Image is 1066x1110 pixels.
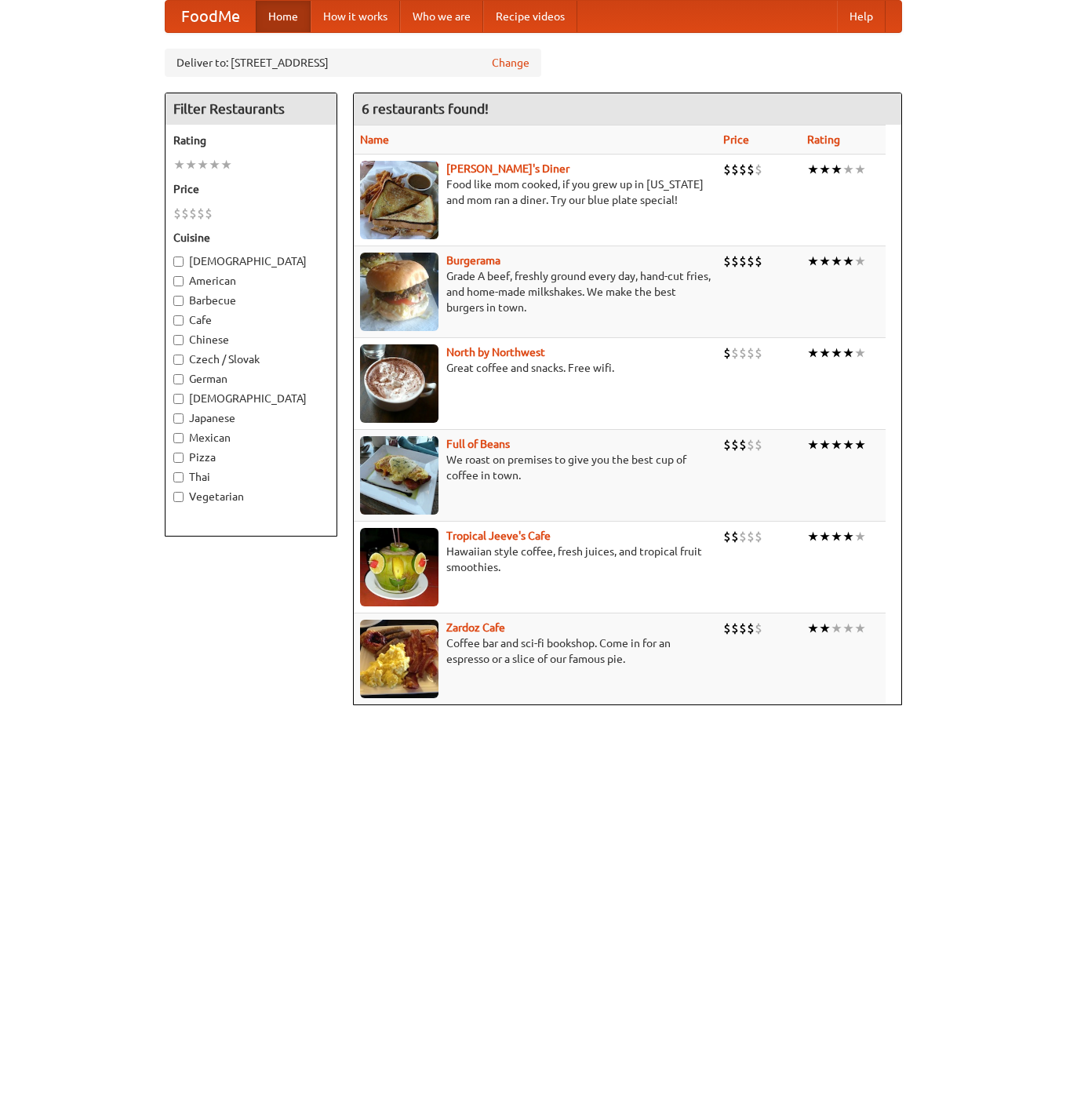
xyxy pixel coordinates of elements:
[755,436,762,453] li: $
[731,344,739,362] li: $
[173,257,184,267] input: [DEMOGRAPHIC_DATA]
[173,335,184,345] input: Chinese
[739,528,747,545] li: $
[209,156,220,173] li: ★
[256,1,311,32] a: Home
[173,433,184,443] input: Mexican
[173,489,329,504] label: Vegetarian
[854,253,866,270] li: ★
[831,528,842,545] li: ★
[173,293,329,308] label: Barbecue
[807,253,819,270] li: ★
[819,344,831,362] li: ★
[360,436,438,515] img: beans.jpg
[446,621,505,634] a: Zardoz Cafe
[173,492,184,502] input: Vegetarian
[747,436,755,453] li: $
[723,620,731,637] li: $
[360,635,711,667] p: Coffee bar and sci-fi bookshop. Come in for an espresso or a slice of our famous pie.
[173,413,184,424] input: Japanese
[831,344,842,362] li: ★
[731,436,739,453] li: $
[739,620,747,637] li: $
[360,268,711,315] p: Grade A beef, freshly ground every day, hand-cut fries, and home-made milkshakes. We make the bes...
[173,133,329,148] h5: Rating
[360,177,711,208] p: Food like mom cooked, if you grew up in [US_STATE] and mom ran a diner. Try our blue plate special!
[173,253,329,269] label: [DEMOGRAPHIC_DATA]
[807,133,840,146] a: Rating
[747,344,755,362] li: $
[819,620,831,637] li: ★
[446,530,551,542] b: Tropical Jeeve's Cafe
[723,133,749,146] a: Price
[807,344,819,362] li: ★
[739,253,747,270] li: $
[739,161,747,178] li: $
[807,161,819,178] li: ★
[739,344,747,362] li: $
[819,253,831,270] li: ★
[173,156,185,173] li: ★
[173,332,329,348] label: Chinese
[842,528,854,545] li: ★
[446,254,500,267] a: Burgerama
[166,1,256,32] a: FoodMe
[755,620,762,637] li: $
[446,162,569,175] a: [PERSON_NAME]'s Diner
[731,253,739,270] li: $
[197,205,205,222] li: $
[747,161,755,178] li: $
[360,544,711,575] p: Hawaiian style coffee, fresh juices, and tropical fruit smoothies.
[747,253,755,270] li: $
[173,430,329,446] label: Mexican
[837,1,886,32] a: Help
[400,1,483,32] a: Who we are
[197,156,209,173] li: ★
[831,436,842,453] li: ★
[807,528,819,545] li: ★
[446,438,510,450] a: Full of Beans
[362,101,489,116] ng-pluralize: 6 restaurants found!
[483,1,577,32] a: Recipe videos
[723,528,731,545] li: $
[173,449,329,465] label: Pizza
[165,49,541,77] div: Deliver to: [STREET_ADDRESS]
[819,436,831,453] li: ★
[173,391,329,406] label: [DEMOGRAPHIC_DATA]
[842,161,854,178] li: ★
[173,351,329,367] label: Czech / Slovak
[173,374,184,384] input: German
[842,436,854,453] li: ★
[173,472,184,482] input: Thai
[181,205,189,222] li: $
[723,161,731,178] li: $
[842,620,854,637] li: ★
[360,161,438,239] img: sallys.jpg
[360,620,438,698] img: zardoz.jpg
[173,394,184,404] input: [DEMOGRAPHIC_DATA]
[360,253,438,331] img: burgerama.jpg
[755,161,762,178] li: $
[747,620,755,637] li: $
[360,360,711,376] p: Great coffee and snacks. Free wifi.
[842,253,854,270] li: ★
[731,528,739,545] li: $
[173,205,181,222] li: $
[173,181,329,197] h5: Price
[173,230,329,246] h5: Cuisine
[731,620,739,637] li: $
[166,93,337,125] h4: Filter Restaurants
[446,346,545,358] a: North by Northwest
[360,452,711,483] p: We roast on premises to give you the best cup of coffee in town.
[831,620,842,637] li: ★
[360,133,389,146] a: Name
[360,528,438,606] img: jeeves.jpg
[173,469,329,485] label: Thai
[747,528,755,545] li: $
[739,436,747,453] li: $
[755,253,762,270] li: $
[173,296,184,306] input: Barbecue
